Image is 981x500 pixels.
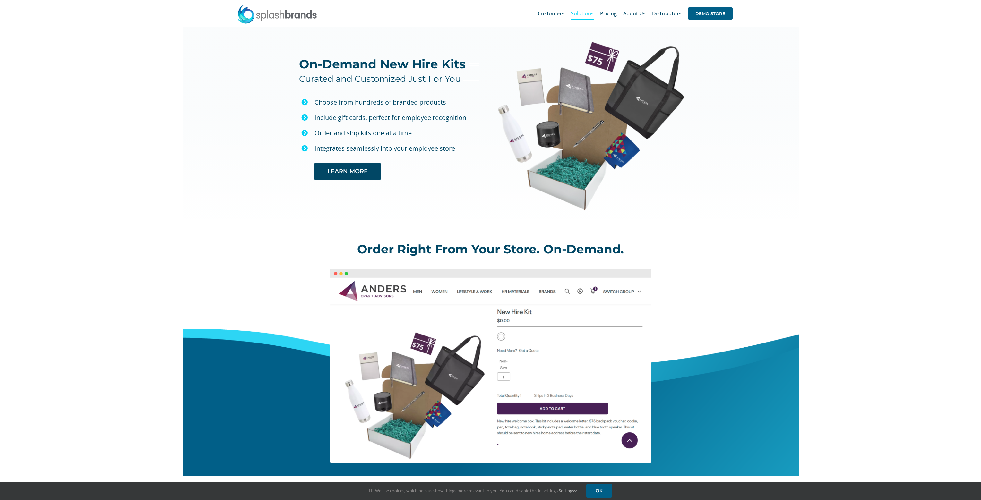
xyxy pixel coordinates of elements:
[314,128,479,139] p: Order and ship kits one at a time
[497,41,684,211] img: Anders New Hire Kit Web Image-01
[623,11,646,16] span: About Us
[571,11,594,16] span: Solutions
[357,242,624,256] span: Order Right From Your Store. On-Demand.
[538,3,564,24] a: Customers
[314,97,479,108] div: Choose from hundreds of branded products
[652,11,682,16] span: Distributors
[369,488,577,494] span: Hi! We use cookies, which help us show things more relevant to you. You can disable this in setti...
[688,7,733,20] span: DEMO STORE
[327,168,368,175] span: LEARN MORE
[652,3,682,24] a: Distributors
[330,269,651,463] img: New Hire Kit
[314,163,381,180] a: LEARN MORE
[559,488,577,494] a: Settings
[586,484,612,498] a: OK
[314,112,479,123] div: Include gift cards, perfect for employee recognition
[538,11,564,16] span: Customers
[688,3,733,24] a: DEMO STORE
[237,4,317,24] img: SplashBrands.com Logo
[299,74,461,84] h4: Curated and Customized Just For You
[314,143,479,154] p: Integrates seamlessly into your employee store
[600,3,617,24] a: Pricing
[600,11,617,16] span: Pricing
[299,58,466,71] h2: On-Demand New Hire Kits
[538,3,733,24] nav: Main Menu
